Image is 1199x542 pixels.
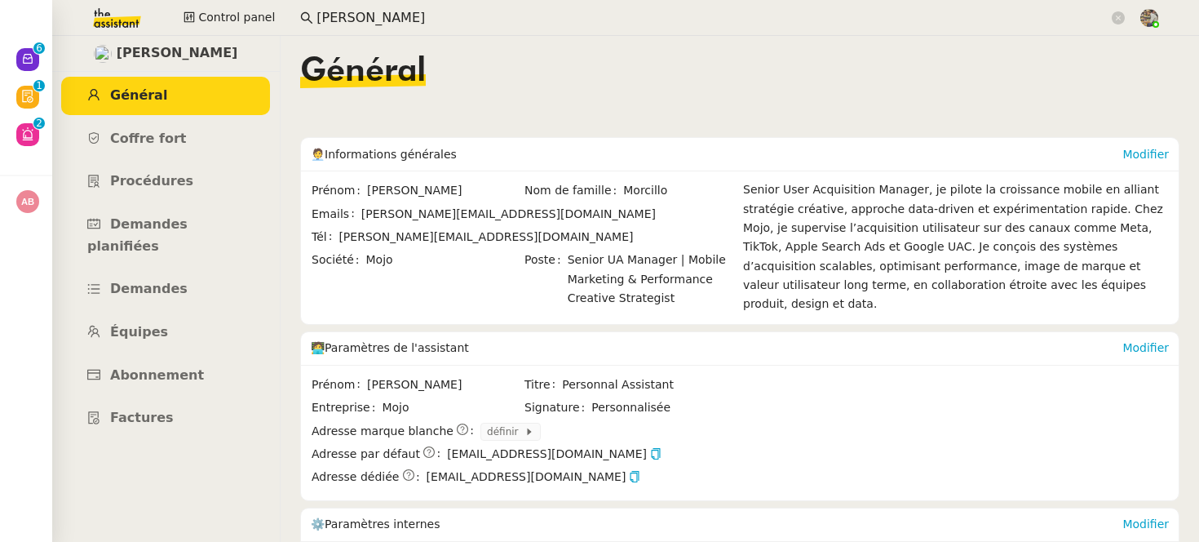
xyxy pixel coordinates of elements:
[61,357,270,395] a: Abonnement
[311,509,1122,541] div: ⚙️
[61,270,270,309] a: Demandes
[487,424,524,440] span: définir
[110,173,193,189] span: Procédures
[312,251,365,269] span: Société
[427,468,641,486] span: [EMAIL_ADDRESS][DOMAIN_NAME]
[117,42,238,64] span: [PERSON_NAME]
[300,56,426,88] span: Général
[16,190,39,213] img: svg
[312,468,399,486] span: Adresse dédiée
[524,398,591,417] span: Signature
[110,131,187,146] span: Coffre fort
[524,251,568,308] span: Poste
[33,118,45,129] nz-badge-sup: 2
[312,422,453,441] span: Adresse marque blanche
[1122,518,1169,531] a: Modifier
[33,42,45,54] nz-badge-sup: 6
[174,7,285,29] button: Control panel
[338,230,633,243] span: [PERSON_NAME][EMAIL_ADDRESS][DOMAIN_NAME]
[312,398,382,417] span: Entreprise
[447,445,661,464] span: [EMAIL_ADDRESS][DOMAIN_NAME]
[311,332,1122,365] div: 🧑‍💻
[524,181,623,200] span: Nom de famille
[110,324,168,340] span: Équipes
[312,228,338,247] span: Tél
[1140,9,1158,27] img: 388bd129-7e3b-4cb1-84b4-92a3d763e9b7
[110,367,204,383] span: Abonnement
[325,518,440,531] span: Paramètres internes
[110,410,174,425] span: Factures
[316,7,1108,29] input: Rechercher
[36,118,42,132] p: 2
[524,375,562,394] span: Titre
[36,42,42,57] p: 6
[311,138,1122,171] div: 🧑‍💼
[33,80,45,91] nz-badge-sup: 1
[312,205,361,224] span: Emails
[94,45,112,63] img: users%2FCk7ZD5ubFNWivK6gJdIkoi2SB5d2%2Favatar%2F3f84dbb7-4157-4842-a987-fca65a8b7a9a
[562,375,736,394] span: Personnal Assistant
[61,77,270,115] a: Général
[367,181,523,200] span: [PERSON_NAME]
[87,216,188,254] span: Demandes planifiées
[110,281,188,296] span: Demandes
[312,181,367,200] span: Prénom
[312,445,420,464] span: Adresse par défaut
[325,341,469,354] span: Paramètres de l'assistant
[382,398,523,417] span: Mojo
[36,80,42,95] p: 1
[591,398,670,417] span: Personnalisée
[743,180,1169,313] div: Senior User Acquisition Manager, je pilote la croissance mobile en alliant stratégie créative, ap...
[367,375,523,394] span: [PERSON_NAME]
[325,148,457,161] span: Informations générales
[198,8,275,27] span: Control panel
[61,162,270,201] a: Procédures
[365,251,523,269] span: Mojo
[61,313,270,352] a: Équipes
[312,375,367,394] span: Prénom
[110,87,167,103] span: Général
[1122,148,1169,161] a: Modifier
[623,181,736,200] span: Morcillo
[61,120,270,158] a: Coffre fort
[568,251,736,308] span: Senior UA Manager | Mobile Marketing & Performance Creative Strategist
[61,206,270,265] a: Demandes planifiées
[1122,341,1169,354] a: Modifier
[361,207,656,220] span: [PERSON_NAME][EMAIL_ADDRESS][DOMAIN_NAME]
